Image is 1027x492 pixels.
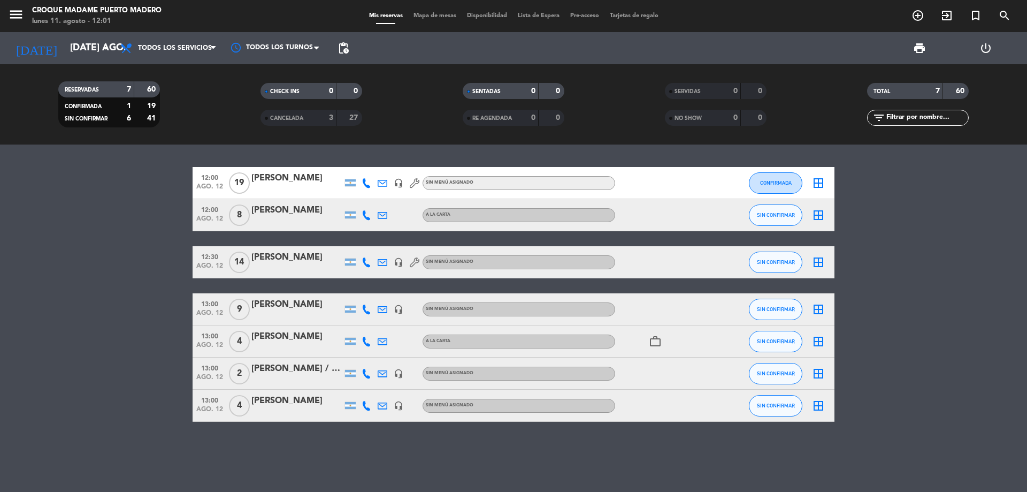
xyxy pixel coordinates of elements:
span: Sin menú asignado [426,307,473,311]
span: 4 [229,331,250,352]
strong: 19 [147,102,158,110]
span: Sin menú asignado [426,371,473,375]
span: ago. 12 [196,406,223,418]
div: [PERSON_NAME] [251,171,342,185]
strong: 0 [531,87,535,95]
span: Sin menú asignado [426,260,473,264]
strong: 0 [531,114,535,122]
span: SIN CONFIRMAR [65,116,108,122]
strong: 0 [758,87,764,95]
span: 9 [229,299,250,320]
span: 13:00 [196,361,223,374]
strong: 7 [936,87,940,95]
i: border_all [812,209,825,222]
button: SIN CONFIRMAR [749,299,802,320]
button: SIN CONFIRMAR [749,205,802,226]
button: SIN CONFIRMAR [749,363,802,384]
strong: 0 [758,114,764,122]
span: TOTAL [873,89,890,94]
i: headset_mic [394,401,403,411]
span: SENTADAS [472,89,501,94]
span: ago. 12 [196,309,223,322]
button: SIN CONFIRMAR [749,252,802,273]
strong: 41 [147,115,158,122]
span: 12:00 [196,203,223,215]
i: search [998,9,1011,22]
span: Lista de Espera [512,13,565,19]
span: SIN CONFIRMAR [757,403,795,408]
i: headset_mic [394,369,403,379]
span: ago. 12 [196,183,223,195]
span: CHECK INS [270,89,300,94]
strong: 27 [349,114,360,122]
i: [DATE] [8,36,65,60]
span: 13:00 [196,329,223,342]
span: Sin menú asignado [426,403,473,407]
i: border_all [812,256,825,269]
span: SIN CONFIRMAR [757,338,795,344]
strong: 0 [733,114,738,122]
i: menu [8,6,24,22]
i: border_all [812,177,825,190]
strong: 0 [556,114,562,122]
div: [PERSON_NAME] [251,203,342,217]
i: border_all [812,367,825,380]
span: Mis reservas [364,13,408,19]
span: RE AGENDADA [472,116,512,121]
span: 12:00 [196,171,223,183]
span: Sin menú asignado [426,180,473,185]
div: [PERSON_NAME] [251,251,342,264]
button: SIN CONFIRMAR [749,395,802,417]
span: 19 [229,172,250,194]
span: SIN CONFIRMAR [757,259,795,265]
span: 14 [229,252,250,273]
span: Tarjetas de regalo [604,13,664,19]
button: CONFIRMADA [749,172,802,194]
div: [PERSON_NAME] / [PERSON_NAME] [251,362,342,376]
span: ago. 12 [196,374,223,386]
strong: 0 [556,87,562,95]
span: 13:00 [196,393,223,406]
span: 4 [229,395,250,417]
i: headset_mic [394,305,403,314]
div: lunes 11. agosto - 12:01 [32,16,162,27]
span: 8 [229,205,250,226]
i: border_all [812,335,825,348]
input: Filtrar por nombre... [885,112,968,124]
span: ago. 12 [196,342,223,354]
div: Croque Madame Puerto Madero [32,5,162,16]
span: Pre-acceso [565,13,604,19]
span: CONFIRMADA [760,180,792,186]
strong: 0 [733,87,738,95]
span: ago. 12 [196,262,223,275]
span: SIN CONFIRMAR [757,370,795,376]
i: work_outline [649,335,662,348]
strong: 0 [354,87,360,95]
button: menu [8,6,24,26]
span: NO SHOW [675,116,702,121]
button: SIN CONFIRMAR [749,331,802,352]
span: 2 [229,363,250,384]
i: border_all [812,399,825,412]
div: [PERSON_NAME] [251,394,342,408]
i: filter_list [872,111,885,124]
strong: 7 [127,86,131,93]
span: SIN CONFIRMAR [757,306,795,312]
i: border_all [812,303,825,316]
span: print [913,42,926,55]
strong: 60 [147,86,158,93]
strong: 0 [329,87,333,95]
i: add_circle_outline [911,9,924,22]
div: LOG OUT [953,32,1019,64]
i: headset_mic [394,178,403,188]
span: ago. 12 [196,215,223,228]
span: 13:00 [196,297,223,309]
strong: 3 [329,114,333,122]
i: arrow_drop_down [99,42,112,55]
strong: 60 [956,87,967,95]
i: turned_in_not [969,9,982,22]
span: A LA CARTA [426,213,450,217]
strong: 6 [127,115,131,122]
span: Mapa de mesas [408,13,462,19]
span: SERVIDAS [675,89,701,94]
